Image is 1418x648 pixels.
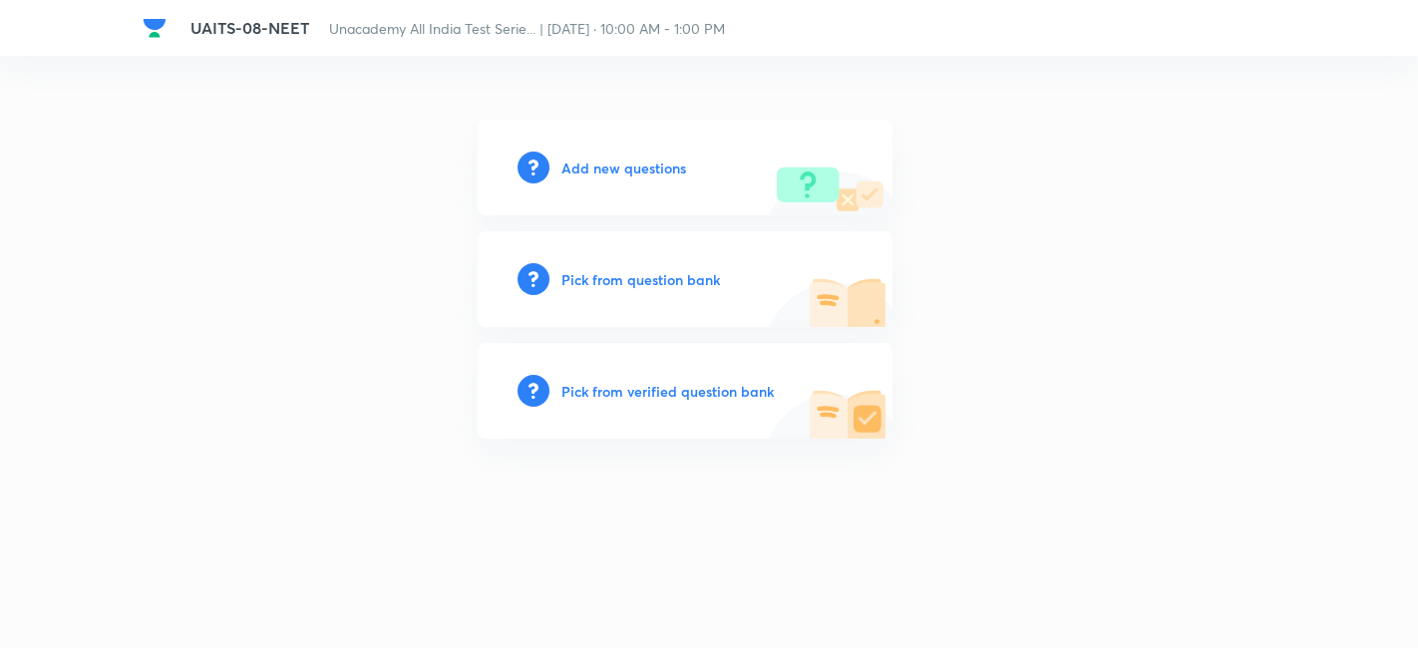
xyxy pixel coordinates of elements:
[561,381,774,402] h6: Pick from verified question bank
[143,16,167,40] img: Company Logo
[143,16,175,40] a: Company Logo
[190,17,309,38] span: UAITS-08-NEET
[561,269,720,290] h6: Pick from question bank
[329,19,725,38] span: Unacademy All India Test Serie... | [DATE] · 10:00 AM - 1:00 PM
[561,158,686,178] h6: Add new questions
